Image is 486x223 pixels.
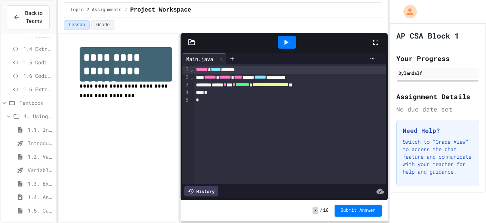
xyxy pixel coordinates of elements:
[182,74,190,82] div: 2
[124,7,127,13] span: /
[28,193,53,201] span: 1.4. Assignment and Input
[396,91,479,102] h2: Assignment Details
[64,20,90,30] button: Lesson
[190,66,194,72] span: Fold line
[320,208,322,214] span: /
[182,66,190,74] div: 1
[323,208,329,214] span: 10
[28,126,53,134] span: 1.1. Introduction to Algorithms, Programming, and Compilers
[28,153,53,161] span: 1.2. Variables and Data Types
[396,53,479,64] h2: Your Progress
[91,20,114,30] button: Grade
[184,186,218,196] div: History
[396,30,459,41] h1: AP CSA Block 1
[23,85,53,93] span: 1.6 Extra Challenge Problem
[23,58,53,66] span: 1.5 Coding Practice
[190,74,194,80] span: Fold line
[130,6,191,15] span: Project Workspace
[399,70,477,76] div: Dylandalf
[23,45,53,53] span: 1.4 Extra Challenge Problem
[335,205,382,217] button: Submit Answer
[70,7,121,13] span: Topic 2 Assignments
[341,208,376,214] span: Submit Answer
[182,55,217,63] div: Main.java
[28,207,53,214] span: 1.5. Casting and Ranges of Values
[396,105,479,114] div: No due date set
[396,3,419,20] div: My Account
[182,81,190,89] div: 3
[24,112,53,120] span: 1. Using Objects and Methods
[28,139,53,147] span: Introduction to Algorithms, Programming, and Compilers
[313,207,318,214] span: -
[182,89,190,97] div: 4
[23,72,53,80] span: 1.6 Coding Practice
[7,5,50,29] button: Back to Teams
[403,138,473,175] p: Switch to "Grade View" to access the chat feature and communicate with your teacher for help and ...
[28,166,53,174] span: Variables and Data Types - Quiz
[28,180,53,187] span: 1.3. Expressions and Output [New]
[24,9,43,25] span: Back to Teams
[19,99,53,107] span: Textbook
[182,97,190,104] div: 5
[403,126,473,135] h3: Need Help?
[182,53,226,64] div: Main.java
